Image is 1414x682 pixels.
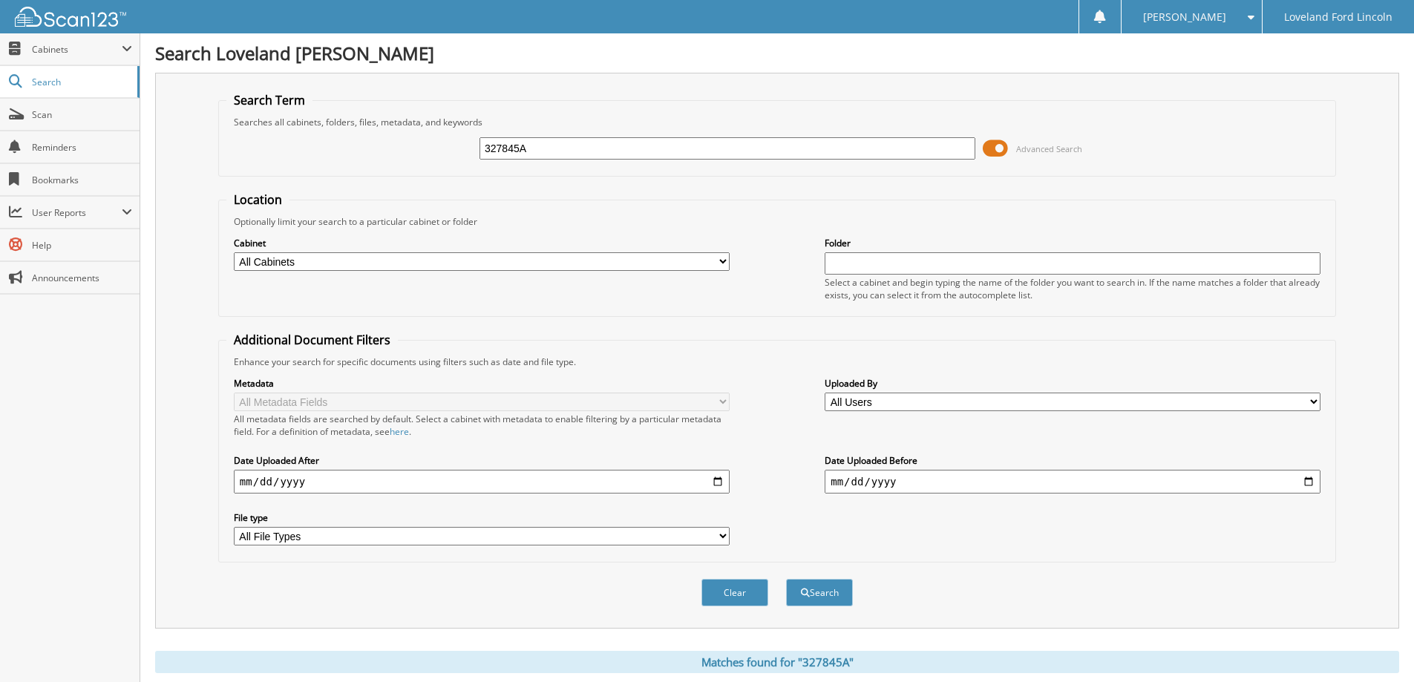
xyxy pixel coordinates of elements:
[226,355,1328,368] div: Enhance your search for specific documents using filters such as date and file type.
[155,41,1399,65] h1: Search Loveland [PERSON_NAME]
[825,470,1320,494] input: end
[1143,13,1226,22] span: [PERSON_NAME]
[234,237,730,249] label: Cabinet
[226,191,289,208] legend: Location
[32,108,132,121] span: Scan
[226,116,1328,128] div: Searches all cabinets, folders, files, metadata, and keywords
[825,377,1320,390] label: Uploaded By
[234,377,730,390] label: Metadata
[32,206,122,219] span: User Reports
[701,579,768,606] button: Clear
[32,272,132,284] span: Announcements
[825,454,1320,467] label: Date Uploaded Before
[1284,13,1392,22] span: Loveland Ford Lincoln
[234,470,730,494] input: start
[226,215,1328,228] div: Optionally limit your search to a particular cabinet or folder
[155,651,1399,673] div: Matches found for "327845A"
[32,174,132,186] span: Bookmarks
[234,511,730,524] label: File type
[390,425,409,438] a: here
[825,276,1320,301] div: Select a cabinet and begin typing the name of the folder you want to search in. If the name match...
[234,413,730,438] div: All metadata fields are searched by default. Select a cabinet with metadata to enable filtering b...
[226,92,312,108] legend: Search Term
[234,454,730,467] label: Date Uploaded After
[15,7,126,27] img: scan123-logo-white.svg
[32,239,132,252] span: Help
[825,237,1320,249] label: Folder
[786,579,853,606] button: Search
[32,43,122,56] span: Cabinets
[32,141,132,154] span: Reminders
[32,76,130,88] span: Search
[226,332,398,348] legend: Additional Document Filters
[1016,143,1082,154] span: Advanced Search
